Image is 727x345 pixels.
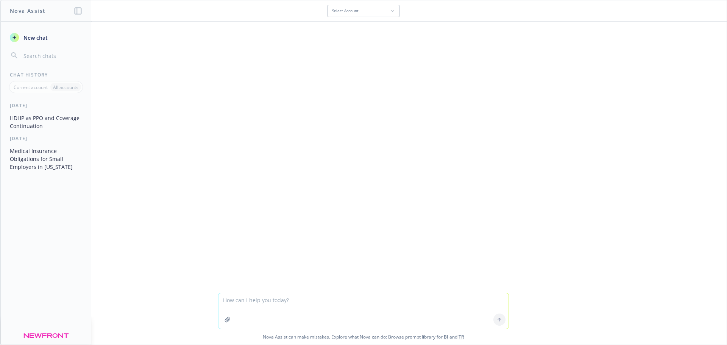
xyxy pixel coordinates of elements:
span: Nova Assist can make mistakes. Explore what Nova can do: Browse prompt library for and [3,329,724,345]
input: Search chats [22,50,82,61]
h1: Nova Assist [10,7,45,15]
p: Current account [14,84,48,91]
a: TR [459,334,464,340]
button: Medical Insurance Obligations for Small Employers in [US_STATE] [7,145,85,173]
div: [DATE] [1,102,91,109]
div: Chat History [1,72,91,78]
a: BI [444,334,448,340]
button: HDHP as PPO and Coverage Continuation [7,112,85,132]
button: New chat [7,31,85,44]
button: Select Account [327,5,400,17]
p: All accounts [53,84,78,91]
span: Select Account [332,8,359,13]
div: [DATE] [1,135,91,142]
span: New chat [22,34,48,42]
